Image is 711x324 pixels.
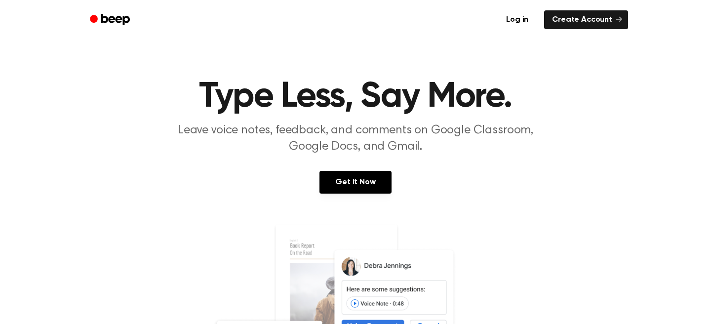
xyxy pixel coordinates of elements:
p: Leave voice notes, feedback, and comments on Google Classroom, Google Docs, and Gmail. [166,122,545,155]
a: Create Account [544,10,628,29]
a: Get It Now [319,171,391,194]
a: Log in [496,8,538,31]
h1: Type Less, Say More. [103,79,608,115]
a: Beep [83,10,139,30]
